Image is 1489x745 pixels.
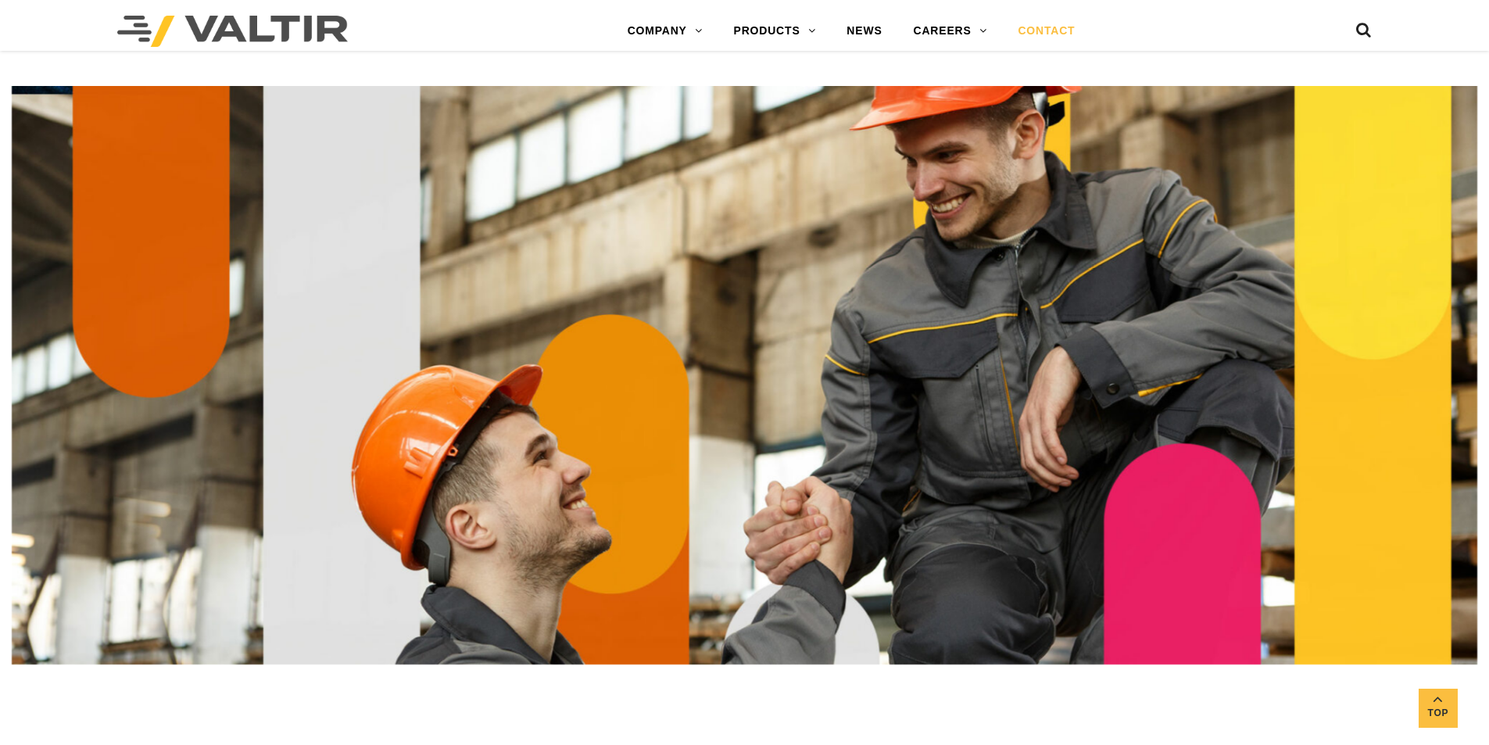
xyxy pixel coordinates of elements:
[1002,16,1090,47] a: CONTACT
[612,16,718,47] a: COMPANY
[1419,704,1458,722] span: Top
[718,16,832,47] a: PRODUCTS
[898,16,1003,47] a: CAREERS
[12,86,1477,664] img: Contact_1
[1419,689,1458,728] a: Top
[117,16,348,47] img: Valtir
[831,16,897,47] a: NEWS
